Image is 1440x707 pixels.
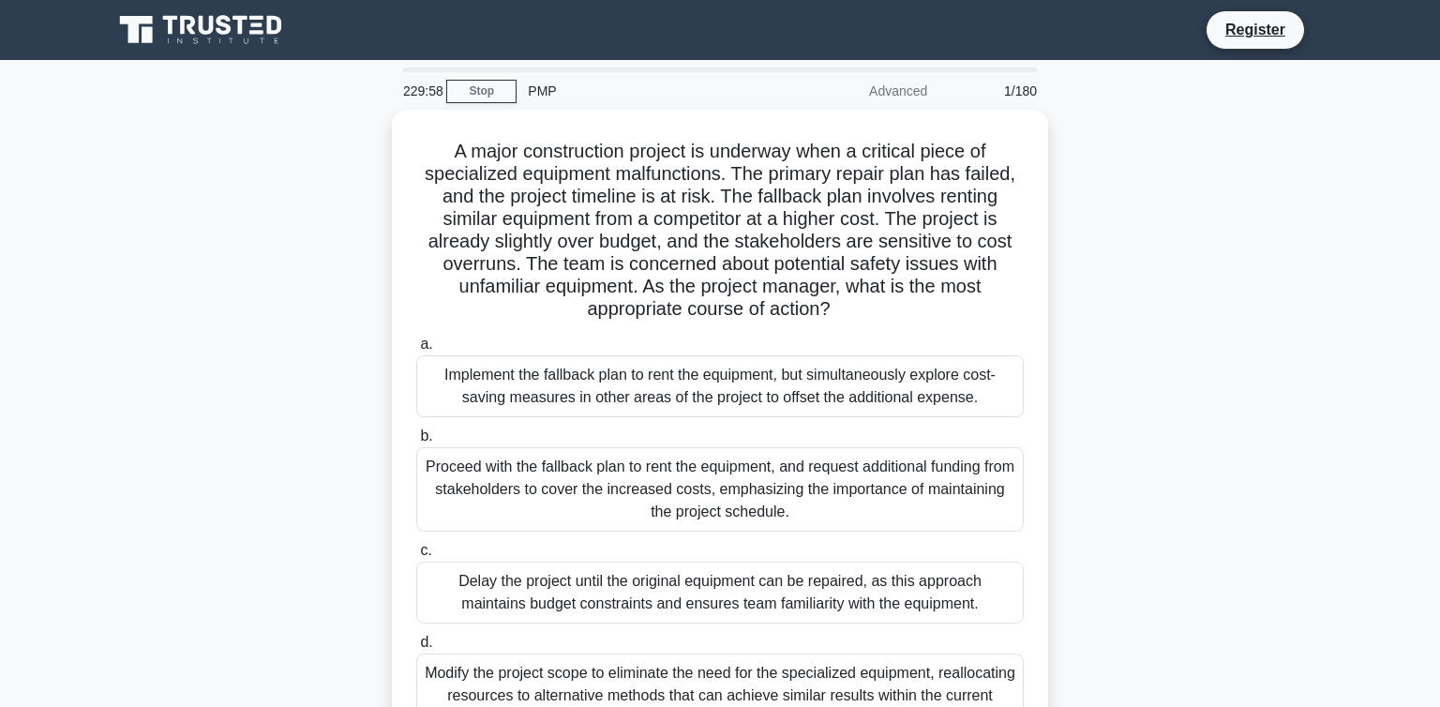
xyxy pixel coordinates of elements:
div: Advanced [774,72,938,110]
div: Delay the project until the original equipment can be repaired, as this approach maintains budget... [416,562,1024,624]
div: Implement the fallback plan to rent the equipment, but simultaneously explore cost-saving measure... [416,355,1024,417]
span: a. [420,336,432,352]
div: PMP [517,72,774,110]
div: Proceed with the fallback plan to rent the equipment, and request additional funding from stakeho... [416,447,1024,532]
a: Stop [446,80,517,103]
span: c. [420,542,431,558]
span: d. [420,634,432,650]
span: b. [420,428,432,444]
div: 229:58 [392,72,446,110]
div: 1/180 [938,72,1048,110]
h5: A major construction project is underway when a critical piece of specialized equipment malfuncti... [414,140,1026,322]
a: Register [1214,18,1297,41]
